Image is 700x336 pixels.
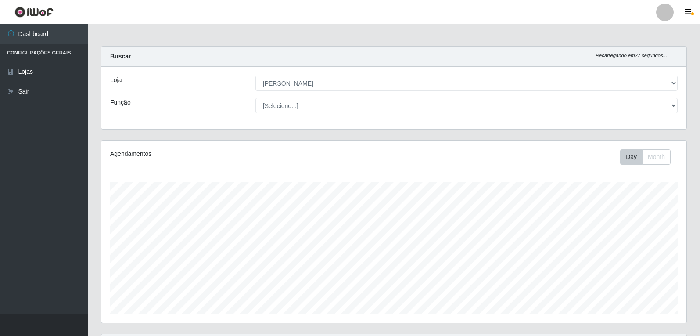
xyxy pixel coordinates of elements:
button: Day [620,149,643,165]
div: First group [620,149,671,165]
label: Loja [110,76,122,85]
div: Toolbar with button groups [620,149,678,165]
strong: Buscar [110,53,131,60]
i: Recarregando em 27 segundos... [596,53,667,58]
button: Month [642,149,671,165]
label: Função [110,98,131,107]
img: CoreUI Logo [14,7,54,18]
div: Agendamentos [110,149,339,159]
